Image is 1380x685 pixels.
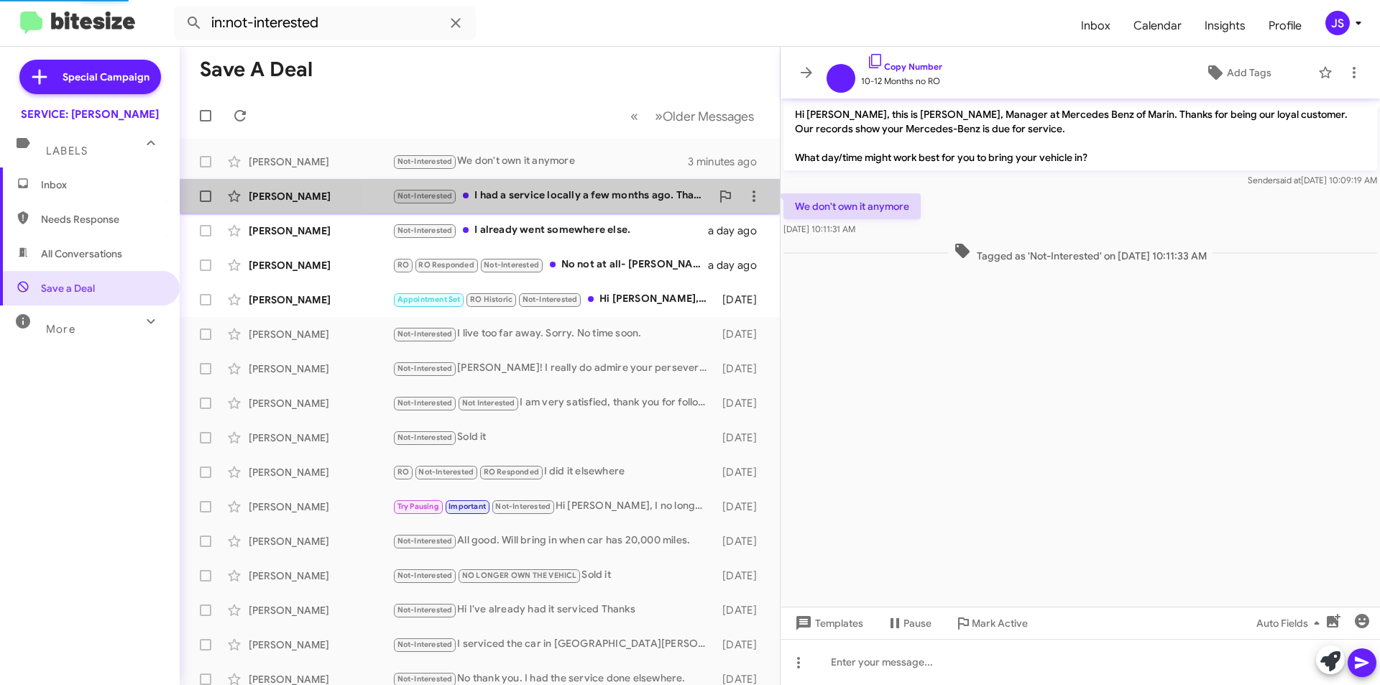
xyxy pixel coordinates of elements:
h1: Save a Deal [200,58,313,81]
div: [DATE] [715,603,768,617]
div: I serviced the car in [GEOGRAPHIC_DATA][PERSON_NAME] [392,636,715,653]
span: Not-Interested [397,571,453,580]
span: Not-Interested [397,674,453,684]
div: I had a service locally a few months ago. Thank you [392,188,711,204]
div: [PERSON_NAME] [249,362,392,376]
div: [PERSON_NAME] [249,603,392,617]
a: Calendar [1122,5,1193,47]
div: [PERSON_NAME] [249,465,392,479]
div: Hi [PERSON_NAME], I no longer have that car. Thx for checking in with me though. [392,498,715,515]
span: [DATE] 10:11:31 AM [783,224,855,234]
div: [DATE] [715,465,768,479]
div: [PERSON_NAME] [249,396,392,410]
div: [PERSON_NAME] [249,189,392,203]
div: [PERSON_NAME] [249,224,392,238]
span: Not-Interested [523,295,578,304]
div: JS [1325,11,1350,35]
span: Not-Interested [397,329,453,339]
span: Not-Interested [397,640,453,649]
div: [DATE] [715,431,768,445]
span: Not-Interested [397,157,453,166]
div: [PERSON_NAME] [249,155,392,169]
a: Special Campaign [19,60,161,94]
span: Special Campaign [63,70,149,84]
button: Templates [781,610,875,636]
span: Add Tags [1227,60,1271,86]
p: Hi [PERSON_NAME], this is [PERSON_NAME], Manager at Mercedes Benz of Marin. Thanks for being our ... [783,101,1377,170]
div: [PERSON_NAME] [249,500,392,514]
button: Auto Fields [1245,610,1337,636]
span: Save a Deal [41,281,95,295]
span: RO [397,260,409,270]
span: Not-Interested [397,433,453,442]
input: Search [174,6,476,40]
span: Not-Interested [397,226,453,235]
span: All Conversations [41,247,122,261]
span: Not-Interested [397,398,453,408]
div: [DATE] [715,638,768,652]
span: Important [448,502,486,511]
span: RO Historic [470,295,512,304]
span: Profile [1257,5,1313,47]
span: Not-Interested [397,364,453,373]
div: I did it elsewhere [392,464,715,480]
nav: Page navigation example [622,101,763,131]
span: Templates [792,610,863,636]
div: I am very satisfied, thank you for following up! [392,395,715,411]
div: [PERSON_NAME]! I really do admire your perseverance but I have to tell you the I had a very bad e... [392,360,715,377]
span: Older Messages [663,109,754,124]
div: [PERSON_NAME] [249,258,392,272]
span: » [655,107,663,125]
span: Not Interested [462,398,515,408]
button: Add Tags [1164,60,1311,86]
div: [PERSON_NAME] [249,327,392,341]
div: Sold it [392,567,715,584]
div: a day ago [708,224,768,238]
div: All good. Will bring in when car has 20,000 miles. [392,533,715,549]
span: Inbox [41,178,163,192]
div: No not at all- [PERSON_NAME] has been good but the car is now being picked up again as all repair... [392,257,708,273]
span: NO LONGER OWN THE VEHICL [462,571,577,580]
span: Pause [903,610,931,636]
span: RO Responded [418,260,474,270]
a: Copy Number [867,61,942,72]
div: [DATE] [715,362,768,376]
div: Hi I've already had it serviced Thanks [392,602,715,618]
div: Hi [PERSON_NAME], Our records should indicate our recent purchase of 2 new tires from Mercedes. T... [392,291,715,308]
div: [DATE] [715,500,768,514]
span: Not-Interested [418,467,474,477]
div: [PERSON_NAME] [249,569,392,583]
span: said at [1276,175,1301,185]
a: Inbox [1069,5,1122,47]
span: Tagged as 'Not-Interested' on [DATE] 10:11:33 AM [948,242,1213,263]
span: Needs Response [41,212,163,226]
span: RO Responded [484,467,539,477]
span: Sender [DATE] 10:09:19 AM [1248,175,1377,185]
span: Not-Interested [495,502,551,511]
button: Previous [622,101,647,131]
div: [DATE] [715,534,768,548]
button: Next [646,101,763,131]
div: [DATE] [715,569,768,583]
div: [PERSON_NAME] [249,431,392,445]
span: More [46,323,75,336]
span: Auto Fields [1256,610,1325,636]
p: We don't own it anymore [783,193,921,219]
span: Try Pausing [397,502,439,511]
span: Labels [46,144,88,157]
button: Pause [875,610,943,636]
div: I live too far away. Sorry. No time soon. [392,326,715,342]
div: a day ago [708,258,768,272]
span: Appointment Set [397,295,461,304]
a: Insights [1193,5,1257,47]
div: [DATE] [715,293,768,307]
button: JS [1313,11,1364,35]
div: [DATE] [715,327,768,341]
span: « [630,107,638,125]
span: 10-12 Months no RO [861,74,942,88]
div: Sold it [392,429,715,446]
span: RO [397,467,409,477]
